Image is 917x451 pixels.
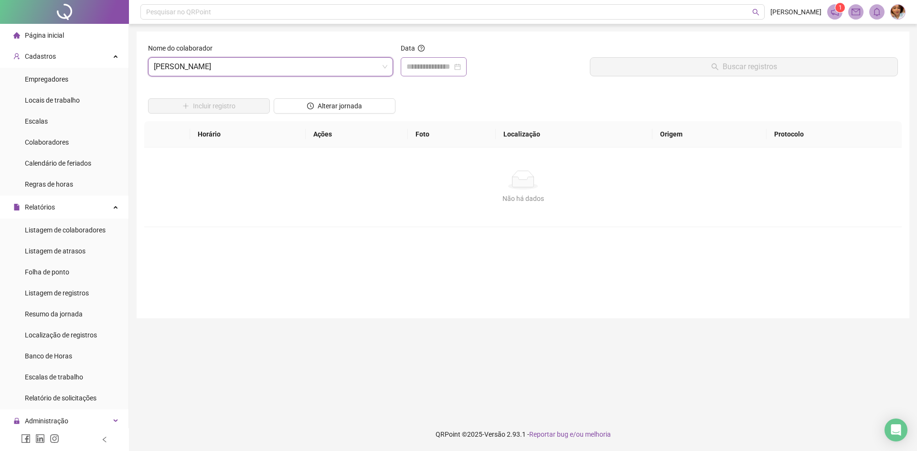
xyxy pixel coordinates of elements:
span: Listagem de colaboradores [25,226,106,234]
span: JOSILENE PEREIRA DOS SANTOS [154,58,387,76]
div: Open Intercom Messenger [885,419,907,441]
img: 81251 [891,5,905,19]
span: Listagem de atrasos [25,247,85,255]
div: Não há dados [156,193,890,204]
th: Origem [652,121,766,147]
a: Alterar jornada [274,103,395,111]
span: 1 [839,4,842,11]
span: [PERSON_NAME] [770,7,821,17]
span: Relatório de solicitações [25,394,96,402]
span: Localização de registros [25,331,97,339]
span: Escalas de trabalho [25,373,83,381]
span: mail [852,8,860,16]
span: Locais de trabalho [25,96,80,104]
span: instagram [50,434,59,443]
span: bell [873,8,881,16]
th: Ações [306,121,408,147]
button: Alterar jornada [274,98,395,114]
span: Relatórios [25,203,55,211]
span: lock [13,418,20,424]
span: Administração [25,417,68,425]
span: Alterar jornada [318,101,362,111]
span: Colaboradores [25,138,69,146]
label: Nome do colaborador [148,43,219,53]
span: Escalas [25,117,48,125]
th: Protocolo [767,121,902,147]
span: Data [401,44,415,52]
span: Banco de Horas [25,352,72,360]
th: Localização [496,121,653,147]
span: Resumo da jornada [25,310,83,318]
span: linkedin [35,434,45,443]
span: Listagem de registros [25,289,89,297]
span: Cadastros [25,52,56,60]
sup: 1 [835,3,845,12]
th: Horário [190,121,305,147]
span: Versão [484,430,505,438]
span: file [13,204,20,210]
span: home [13,32,20,39]
th: Foto [408,121,496,147]
span: Reportar bug e/ou melhoria [529,430,611,438]
span: user-add [13,53,20,60]
span: clock-circle [307,103,314,109]
button: Incluir registro [148,98,270,114]
button: Buscar registros [590,57,898,76]
span: notification [831,8,839,16]
span: Folha de ponto [25,268,69,276]
span: Empregadores [25,75,68,83]
span: Página inicial [25,31,64,39]
span: search [752,9,759,16]
footer: QRPoint © 2025 - 2.93.1 - [129,418,917,451]
span: facebook [21,434,31,443]
span: left [101,436,108,443]
span: question-circle [418,45,425,52]
span: Regras de horas [25,180,73,188]
span: Calendário de feriados [25,159,91,167]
